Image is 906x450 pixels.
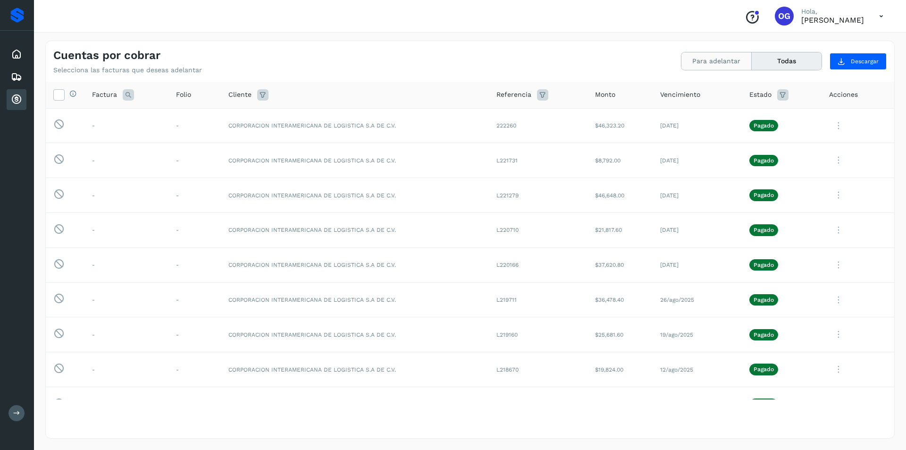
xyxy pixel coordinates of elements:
[587,282,653,317] td: $36,478.40
[7,44,26,65] div: Inicio
[851,57,879,66] span: Descargar
[53,66,202,74] p: Selecciona las facturas que deseas adelantar
[587,212,653,247] td: $21,817.60
[221,317,489,352] td: CORPORACION INTERAMERICANA DE LOGISTICA S.A DE C.V.
[228,90,252,100] span: Cliente
[176,90,191,100] span: Folio
[221,108,489,143] td: CORPORACION INTERAMERICANA DE LOGISTICA S.A DE C.V.
[587,352,653,387] td: $19,824.00
[84,212,168,247] td: -
[92,90,117,100] span: Factura
[496,90,531,100] span: Referencia
[489,212,587,247] td: L220710
[221,212,489,247] td: CORPORACION INTERAMERICANA DE LOGISTICA S.A DE C.V.
[801,8,864,16] p: Hola,
[754,122,774,129] p: Pagado
[84,247,168,282] td: -
[587,317,653,352] td: $25,681.60
[829,90,858,100] span: Acciones
[754,366,774,373] p: Pagado
[221,352,489,387] td: CORPORACION INTERAMERICANA DE LOGISTICA S.A DE C.V.
[653,247,742,282] td: [DATE]
[7,67,26,87] div: Embarques
[587,108,653,143] td: $46,323.20
[653,178,742,213] td: [DATE]
[489,143,587,178] td: L221731
[653,108,742,143] td: [DATE]
[653,317,742,352] td: 19/ago/2025
[489,282,587,317] td: L219711
[84,282,168,317] td: -
[660,90,700,100] span: Vencimiento
[653,212,742,247] td: [DATE]
[84,178,168,213] td: -
[168,282,221,317] td: -
[754,192,774,198] p: Pagado
[168,108,221,143] td: -
[653,282,742,317] td: 26/ago/2025
[84,352,168,387] td: -
[587,178,653,213] td: $46,648.00
[221,178,489,213] td: CORPORACION INTERAMERICANA DE LOGISTICA S.A DE C.V.
[168,387,221,422] td: -
[489,178,587,213] td: L221279
[84,317,168,352] td: -
[754,227,774,233] p: Pagado
[489,387,587,422] td: L218187
[595,90,615,100] span: Monto
[489,352,587,387] td: L218670
[489,108,587,143] td: 222260
[754,331,774,338] p: Pagado
[801,16,864,25] p: OSCAR GUZMAN LOPEZ
[830,53,887,70] button: Descargar
[754,157,774,164] p: Pagado
[168,247,221,282] td: -
[168,317,221,352] td: -
[587,247,653,282] td: $37,620.80
[489,247,587,282] td: L220166
[84,387,168,422] td: -
[489,317,587,352] td: L219160
[168,178,221,213] td: -
[752,52,822,70] button: Todas
[587,387,653,422] td: $16,167.01
[168,212,221,247] td: -
[681,52,752,70] button: Para adelantar
[754,262,774,268] p: Pagado
[653,387,742,422] td: 05/ago/2025
[84,108,168,143] td: -
[168,143,221,178] td: -
[587,143,653,178] td: $8,792.00
[7,89,26,110] div: Cuentas por cobrar
[221,282,489,317] td: CORPORACION INTERAMERICANA DE LOGISTICA S.A DE C.V.
[221,247,489,282] td: CORPORACION INTERAMERICANA DE LOGISTICA S.A DE C.V.
[221,143,489,178] td: CORPORACION INTERAMERICANA DE LOGISTICA S.A DE C.V.
[221,387,489,422] td: CORPORACION INTERAMERICANA DE LOGISTICA S.A DE C.V.
[168,352,221,387] td: -
[653,143,742,178] td: [DATE]
[84,143,168,178] td: -
[53,49,160,62] h4: Cuentas por cobrar
[749,90,772,100] span: Estado
[653,352,742,387] td: 12/ago/2025
[754,297,774,303] p: Pagado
